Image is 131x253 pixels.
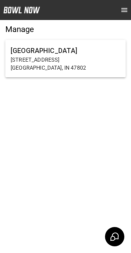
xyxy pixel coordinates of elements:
[3,7,40,13] img: logo
[118,3,131,17] button: open drawer
[11,45,120,56] h6: [GEOGRAPHIC_DATA]
[5,24,126,35] h5: Manage
[11,64,120,72] p: [GEOGRAPHIC_DATA], IN 47802
[11,56,120,64] p: [STREET_ADDRESS]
